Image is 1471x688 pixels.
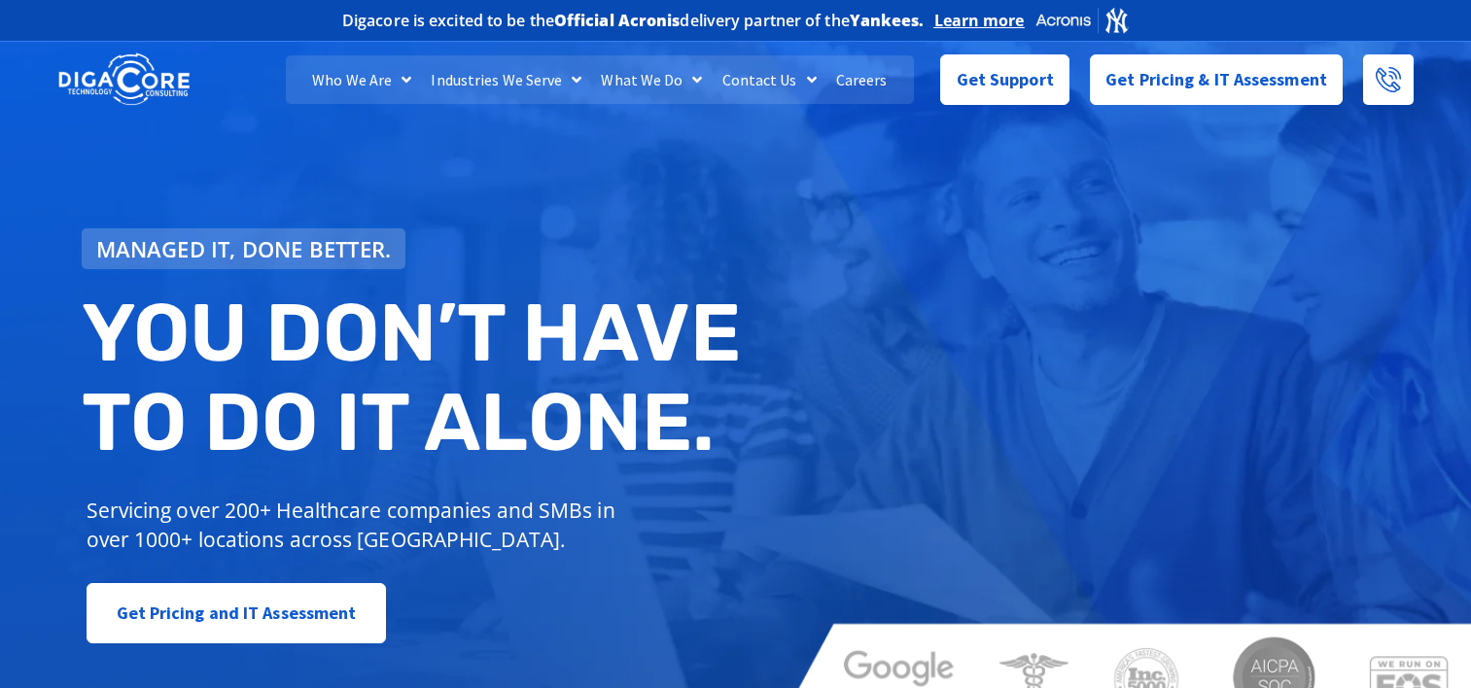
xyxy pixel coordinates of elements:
[940,54,1069,105] a: Get Support
[591,55,712,104] a: What We Do
[82,289,751,466] h2: You don’t have to do IT alone.
[342,13,925,28] h2: Digacore is excited to be the delivery partner of the
[87,583,387,643] a: Get Pricing and IT Assessment
[957,60,1054,99] span: Get Support
[850,10,925,31] b: Yankees.
[286,55,915,104] nav: Menu
[117,594,357,633] span: Get Pricing and IT Assessment
[1034,6,1130,34] img: Acronis
[1105,60,1327,99] span: Get Pricing & IT Assessment
[826,55,897,104] a: Careers
[82,228,406,269] a: Managed IT, done better.
[421,55,591,104] a: Industries We Serve
[934,11,1025,30] a: Learn more
[1090,54,1343,105] a: Get Pricing & IT Assessment
[302,55,421,104] a: Who We Are
[713,55,826,104] a: Contact Us
[87,496,630,554] p: Servicing over 200+ Healthcare companies and SMBs in over 1000+ locations across [GEOGRAPHIC_DATA].
[96,238,392,259] span: Managed IT, done better.
[554,10,681,31] b: Official Acronis
[58,52,190,109] img: DigaCore Technology Consulting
